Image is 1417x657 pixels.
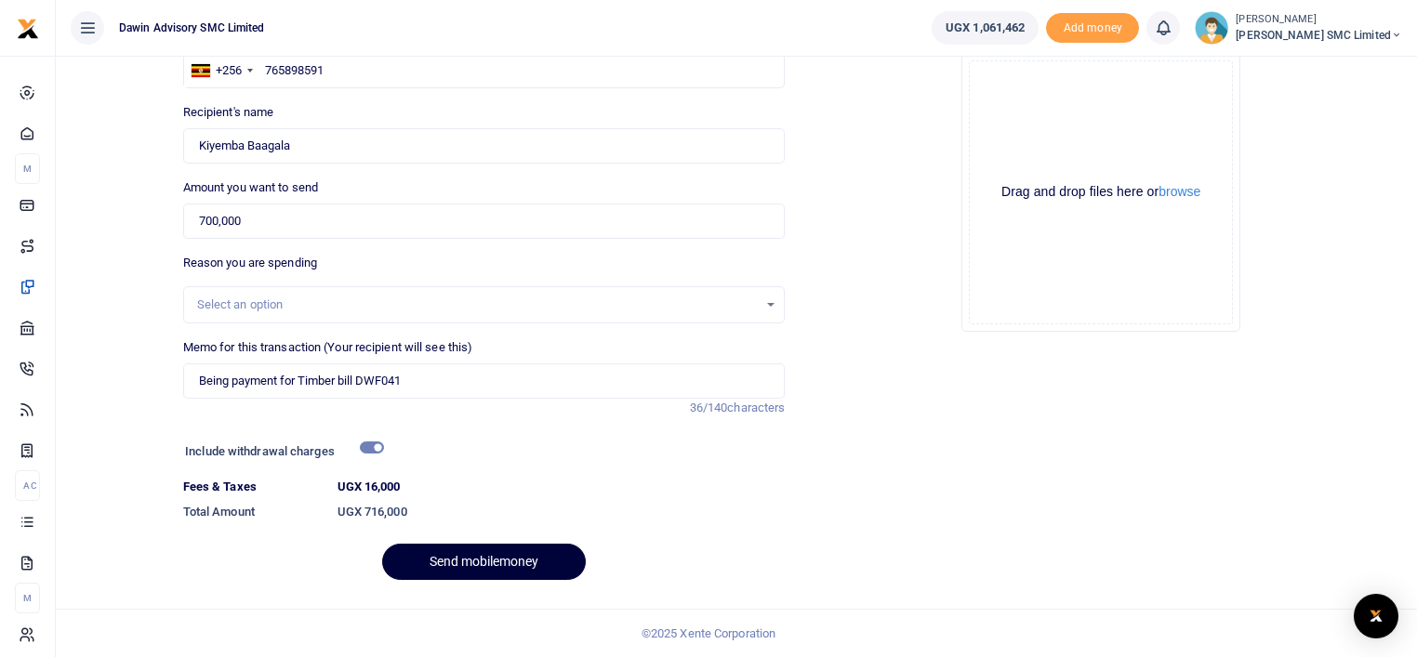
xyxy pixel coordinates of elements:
[183,338,473,357] label: Memo for this transaction (Your recipient will see this)
[17,20,39,34] a: logo-small logo-large logo-large
[1195,11,1228,45] img: profile-user
[183,128,786,164] input: Loading name...
[183,103,274,122] label: Recipient's name
[197,296,759,314] div: Select an option
[15,153,40,184] li: M
[183,363,786,399] input: Enter extra information
[1159,185,1200,198] button: browse
[1046,13,1139,44] span: Add money
[183,254,317,272] label: Reason you are spending
[183,53,786,88] input: Enter phone number
[185,444,375,459] h6: Include withdrawal charges
[1354,594,1398,638] div: Open Intercom Messenger
[727,401,785,414] span: characters
[961,53,1240,332] div: File Uploader
[112,20,272,36] span: Dawin Advisory SMC Limited
[690,401,728,414] span: 36/140
[1195,11,1402,45] a: profile-user [PERSON_NAME] [PERSON_NAME] SMC Limited
[183,204,786,239] input: UGX
[1046,13,1139,44] li: Toup your wallet
[183,178,318,197] label: Amount you want to send
[932,11,1039,45] a: UGX 1,061,462
[183,505,323,519] h6: Total Amount
[924,11,1046,45] li: Wallet ballance
[216,61,242,80] div: +256
[15,583,40,613] li: M
[1236,27,1402,44] span: [PERSON_NAME] SMC Limited
[946,19,1025,37] span: UGX 1,061,462
[382,544,586,580] button: Send mobilemoney
[15,470,40,501] li: Ac
[970,183,1232,201] div: Drag and drop files here or
[1046,20,1139,33] a: Add money
[338,505,786,519] h6: UGX 716,000
[338,478,401,496] label: UGX 16,000
[176,478,330,496] dt: Fees & Taxes
[184,54,258,87] div: Uganda: +256
[17,18,39,40] img: logo-small
[1236,12,1402,28] small: [PERSON_NAME]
